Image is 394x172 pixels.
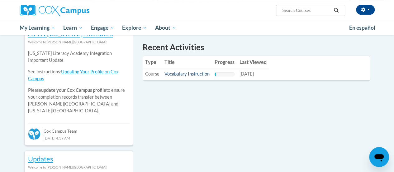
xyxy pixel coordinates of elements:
[28,128,40,140] img: Cox Campus Team
[20,5,89,16] img: Cox Campus
[28,155,53,163] a: Updates
[28,46,130,119] div: Please to ensure your completion records transfer between [PERSON_NAME][GEOGRAPHIC_DATA] and [US_...
[143,56,162,68] th: Type
[240,71,254,76] span: [DATE]
[28,50,130,64] p: [US_STATE] Literacy Academy Integration Important Update
[212,56,237,68] th: Progress
[28,123,130,135] div: Cox Campus Team
[16,21,59,35] a: My Learning
[215,72,216,76] div: Progress, %
[63,24,83,32] span: Learn
[143,42,370,53] h1: Recent Activities
[91,24,114,32] span: Engage
[28,39,130,46] div: Welcome to [PERSON_NAME][GEOGRAPHIC_DATA]!
[162,56,212,68] th: Title
[164,71,210,76] a: Vocabulary Instruction
[59,21,87,35] a: Learn
[28,135,130,141] div: [DATE] 4:39 AM
[41,87,106,93] b: update your Cox Campus profile
[145,71,159,76] span: Course
[349,24,375,31] span: En español
[356,5,375,15] button: Account Settings
[369,147,389,167] iframe: Button to launch messaging window
[28,164,130,171] div: Welcome to [PERSON_NAME][GEOGRAPHIC_DATA]!
[282,7,331,14] input: Search Courses
[345,21,379,34] a: En español
[20,5,132,16] a: Cox Campus
[237,56,269,68] th: Last Viewed
[118,21,151,35] a: Explore
[87,21,118,35] a: Engage
[28,69,118,81] a: Updating Your Profile on Cox Campus
[15,21,379,35] div: Main menu
[155,24,176,32] span: About
[28,68,130,82] p: See instructions:
[151,21,180,35] a: About
[331,7,341,14] button: Search
[122,24,147,32] span: Explore
[19,24,55,32] span: My Learning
